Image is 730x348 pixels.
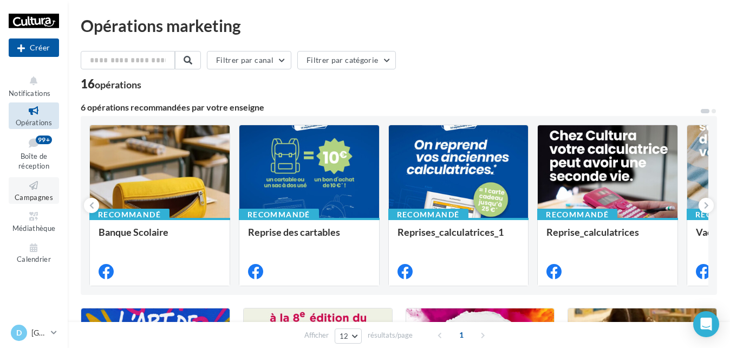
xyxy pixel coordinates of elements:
div: 16 [81,78,141,90]
span: résultats/page [368,330,413,340]
span: 1 [453,326,470,344]
div: Opérations marketing [81,17,717,34]
div: Nouvelle campagne [9,38,59,57]
span: Campagnes [15,193,53,202]
button: Créer [9,38,59,57]
div: Reprise_calculatrices [546,227,669,248]
a: Opérations [9,102,59,129]
span: 12 [340,332,349,340]
div: Recommandé [537,209,617,221]
span: Opérations [16,118,52,127]
div: Banque Scolaire [99,227,221,248]
span: Notifications [9,89,50,98]
div: Reprise des cartables [248,227,370,248]
div: Reprises_calculatrices_1 [397,227,520,248]
button: Filtrer par catégorie [297,51,396,69]
span: D [16,327,22,338]
a: Calendrier [9,240,59,266]
a: Boîte de réception99+ [9,133,59,173]
span: Médiathèque [12,224,56,233]
button: 12 [335,328,362,344]
div: Recommandé [89,209,170,221]
div: 6 opérations recommandées par votre enseigne [81,103,700,112]
span: Boîte de réception [18,152,49,171]
div: Open Intercom Messenger [693,311,719,337]
a: D [GEOGRAPHIC_DATA] [9,323,59,343]
div: Recommandé [388,209,468,221]
div: Recommandé [239,209,319,221]
a: Médiathèque [9,208,59,235]
button: Filtrer par canal [207,51,291,69]
div: opérations [95,80,141,89]
p: [GEOGRAPHIC_DATA] [31,327,47,338]
a: Campagnes [9,177,59,204]
span: Calendrier [17,255,51,264]
div: 99+ [36,136,52,144]
span: Afficher [304,330,329,340]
